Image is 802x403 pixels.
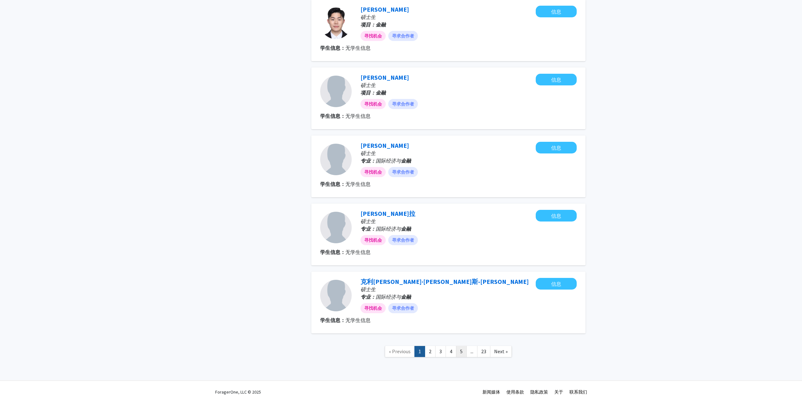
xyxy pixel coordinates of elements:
font: 金融 [401,158,411,164]
font: 无学生信息 [345,249,371,255]
font: 寻找机会 [364,101,382,107]
font: ForagerOne, LLC © 2025 [215,389,261,395]
font: 硕士生 [361,82,376,88]
font: 寻求合作者 [392,101,414,107]
a: 新闻媒体 [482,389,500,395]
font: 学生信息： [320,45,345,51]
a: 2 [425,346,436,357]
span: « Previous [389,348,411,354]
a: 1 [414,346,425,357]
button: 留言 常建卓 [536,74,577,85]
font: 信息 [551,145,561,151]
font: 无学生信息 [345,113,371,119]
font: 无学生信息 [345,45,371,51]
iframe: 聊天 [5,375,27,398]
font: 信息 [551,9,561,15]
font: 无学生信息 [345,181,371,187]
span: Next » [494,348,508,354]
font: 学生信息： [320,181,345,187]
a: 5 [456,346,467,357]
font: 国际经济与 [376,226,401,232]
font: 硕士生 [361,14,376,20]
a: 克利[PERSON_NAME]·[PERSON_NAME]斯-[PERSON_NAME] [361,278,529,285]
font: 硕士生 [361,286,376,292]
font: 学生信息： [320,317,345,323]
font: 硕士生 [361,218,376,224]
font: 专业： [361,226,376,232]
a: 3 [435,346,446,357]
button: 克利福德·艾尔斯·布朗留言 [536,278,577,290]
font: 信息 [551,77,561,83]
font: 寻求合作者 [392,169,414,175]
a: Previous Page [385,346,415,357]
font: 寻求合作者 [392,305,414,311]
font: 专业： [361,294,376,300]
font: 金融 [401,226,411,232]
a: 使用条款 [506,389,524,395]
a: [PERSON_NAME]拉 [361,210,415,217]
font: 寻找机会 [364,169,382,175]
button: 消息 Shubhangi Mishra [536,210,577,222]
font: 寻求合作者 [392,237,414,243]
button: 留言陈东山 [536,6,577,17]
font: 金融 [376,21,386,28]
font: 寻找机会 [364,305,382,311]
nav: 页面导航 [311,340,586,365]
font: 国际经济与 [376,294,401,300]
a: 隐私政策 [530,389,548,395]
font: 硕士生 [361,150,376,156]
font: 项目： [361,89,376,96]
span: ... [470,348,473,354]
a: [PERSON_NAME] [361,5,409,13]
font: 国际经济与 [376,158,401,164]
font: 寻找机会 [364,33,382,39]
font: 信息 [551,213,561,219]
font: 金融 [401,294,411,300]
font: 金融 [376,89,386,96]
font: 项目： [361,21,376,28]
font: 寻求合作者 [392,33,414,39]
a: [PERSON_NAME] [361,141,409,149]
font: 专业： [361,158,376,164]
font: 无学生信息 [345,317,371,323]
a: 23 [477,346,490,357]
a: 4 [446,346,456,357]
font: 学生信息： [320,249,345,255]
a: 关于 [554,389,563,395]
button: 留言王令玉 [536,142,577,153]
a: [PERSON_NAME] [361,73,409,81]
a: Next [490,346,512,357]
a: 联系我们 [569,389,587,395]
font: 学生信息： [320,113,345,119]
font: 寻找机会 [364,237,382,243]
font: 信息 [551,281,561,287]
